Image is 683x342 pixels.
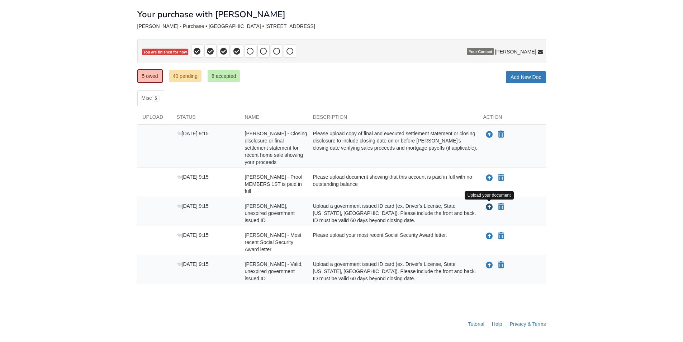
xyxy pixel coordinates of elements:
[497,130,505,139] button: Declare Eleanor Zimmerman - Closing disclosure or final settlement statement for recent home sale...
[137,69,163,83] a: 5 owed
[467,48,493,55] span: Your Contact
[177,261,209,267] span: [DATE] 9:15
[208,70,240,82] a: 8 accepted
[169,70,201,82] a: 40 pending
[308,261,478,282] div: Upload a government issued ID card (ex. Driver's License, State [US_STATE], [GEOGRAPHIC_DATA]). P...
[177,203,209,209] span: [DATE] 9:15
[308,173,478,195] div: Please upload document showing that this account is paid in full with no outstanding balance
[485,173,494,183] button: Upload Eleanor Zimmerman - Proof MEMBERS 1ST is paid in full
[137,113,171,124] div: Upload
[497,174,505,182] button: Declare Eleanor Zimmerman - Proof MEMBERS 1ST is paid in full not applicable
[177,174,209,180] span: [DATE] 9:15
[308,113,478,124] div: Description
[497,203,505,211] button: Declare Eleanor Zimmerman - Valid, unexpired government issued ID not applicable
[506,71,546,83] a: Add New Doc
[308,231,478,253] div: Please upload your most recent Social Security Award letter.
[142,49,189,56] span: You are finished for now
[510,321,546,327] a: Privacy & Terms
[239,113,308,124] div: Name
[495,48,536,55] span: [PERSON_NAME]
[137,90,164,106] a: Misc
[468,321,484,327] a: Tutorial
[478,113,546,124] div: Action
[245,232,302,252] span: [PERSON_NAME] - Most recent Social Security Award letter
[245,174,303,194] span: [PERSON_NAME] - Proof MEMBERS 1ST is paid in full
[137,23,546,29] div: [PERSON_NAME] - Purchase • [GEOGRAPHIC_DATA] • [STREET_ADDRESS]
[485,231,494,241] button: Upload Paul Zimmerman - Most recent Social Security Award letter
[308,202,478,224] div: Upload a government issued ID card (ex. Driver's License, State [US_STATE], [GEOGRAPHIC_DATA]). P...
[137,10,285,19] h1: Your purchase with [PERSON_NAME]
[177,131,209,136] span: [DATE] 9:15
[497,232,505,240] button: Declare Paul Zimmerman - Most recent Social Security Award letter not applicable
[485,261,494,270] button: Upload Paul Zimmerman - Valid, unexpired government issued ID
[245,131,307,165] span: [PERSON_NAME] - Closing disclosure or final settlement statement for recent home sale showing you...
[497,261,505,270] button: Declare Paul Zimmerman - Valid, unexpired government issued ID not applicable
[245,261,303,281] span: [PERSON_NAME] - Valid, unexpired government issued ID
[485,130,494,139] button: Upload Eleanor Zimmerman - Closing disclosure or final settlement statement for recent home sale ...
[152,95,160,102] span: 5
[171,113,239,124] div: Status
[492,321,502,327] a: Help
[308,130,478,166] div: Please upload copy of final and executed settlement statement or closing disclosure to include cl...
[177,232,209,238] span: [DATE] 9:15
[485,202,494,212] button: Upload Eleanor Zimmerman - Valid, unexpired government issued ID
[465,191,514,200] div: Upload your document
[245,203,295,223] span: [PERSON_NAME], unexpired government issued ID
